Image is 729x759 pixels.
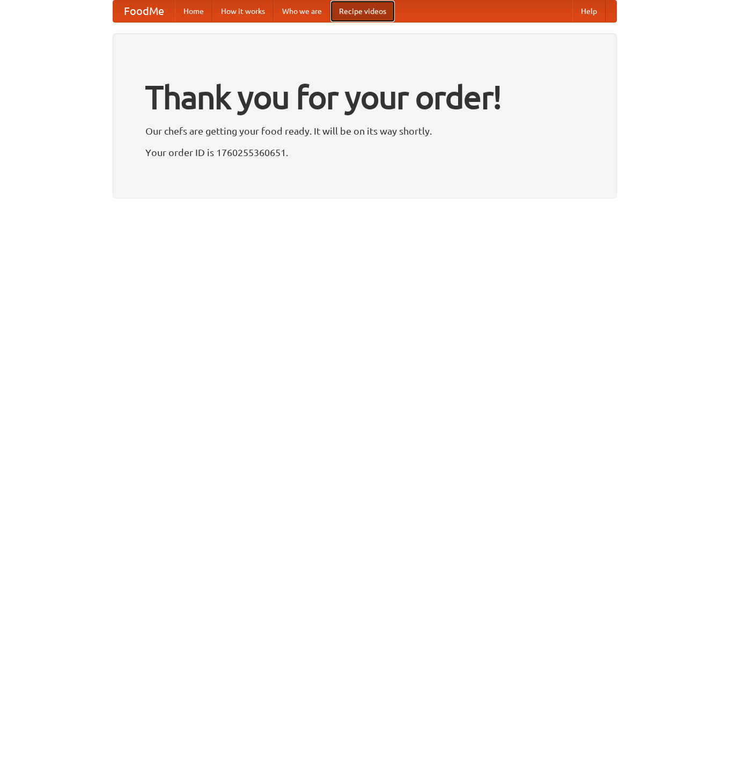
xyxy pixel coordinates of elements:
[212,1,274,22] a: How it works
[274,1,330,22] a: Who we are
[572,1,606,22] a: Help
[145,123,584,139] p: Our chefs are getting your food ready. It will be on its way shortly.
[145,71,584,123] h1: Thank you for your order!
[175,1,212,22] a: Home
[330,1,395,22] a: Recipe videos
[113,1,175,22] a: FoodMe
[145,144,584,160] p: Your order ID is 1760255360651.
